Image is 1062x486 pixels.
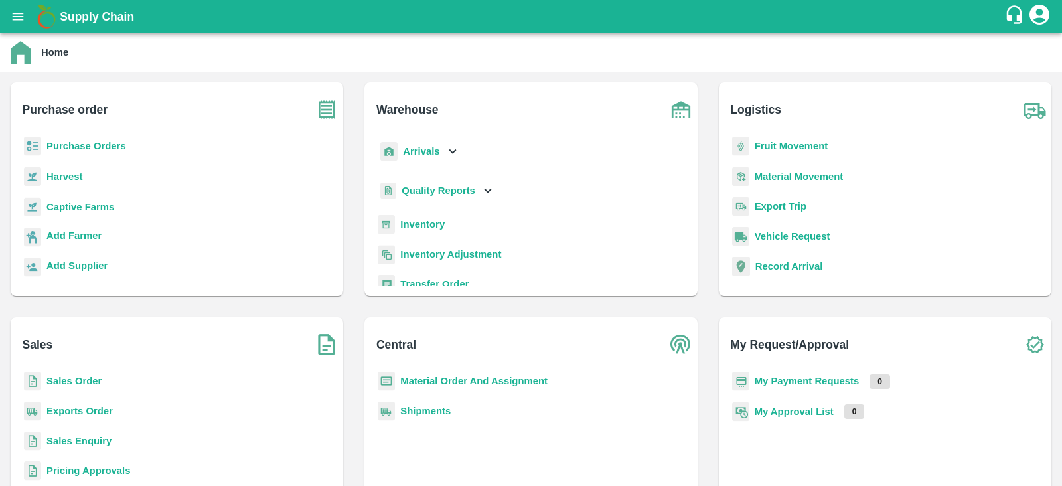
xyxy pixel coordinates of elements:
img: central [664,328,698,361]
img: check [1018,328,1051,361]
a: Shipments [400,406,451,416]
button: open drawer [3,1,33,32]
b: Add Supplier [46,260,108,271]
a: Captive Farms [46,202,114,212]
div: Arrivals [378,137,460,167]
b: Warehouse [376,100,439,119]
a: Vehicle Request [755,231,830,242]
div: customer-support [1004,5,1027,29]
img: whArrival [380,142,398,161]
img: delivery [732,197,749,216]
img: farmer [24,228,41,247]
p: 0 [844,404,865,419]
b: Arrivals [403,146,439,157]
img: harvest [24,197,41,217]
img: inventory [378,245,395,264]
img: home [11,41,31,64]
a: Transfer Order [400,279,469,289]
img: soSales [310,328,343,361]
img: warehouse [664,93,698,126]
img: truck [1018,93,1051,126]
a: My Payment Requests [755,376,860,386]
img: sales [24,372,41,391]
a: Material Order And Assignment [400,376,548,386]
img: qualityReport [380,183,396,199]
a: Inventory [400,219,445,230]
b: Purchase order [23,100,108,119]
a: Add Supplier [46,258,108,276]
p: 0 [870,374,890,389]
b: Sales [23,335,53,354]
div: Quality Reports [378,177,495,204]
a: Sales Order [46,376,102,386]
b: Logistics [730,100,781,119]
a: Harvest [46,171,82,182]
img: approval [732,402,749,422]
img: purchase [310,93,343,126]
div: account of current user [1027,3,1051,31]
img: vehicle [732,227,749,246]
img: supplier [24,258,41,277]
img: sales [24,461,41,481]
img: whInventory [378,215,395,234]
a: Fruit Movement [755,141,828,151]
a: Material Movement [755,171,844,182]
b: Home [41,47,68,58]
img: logo [33,3,60,30]
a: Purchase Orders [46,141,126,151]
a: Inventory Adjustment [400,249,501,260]
img: reciept [24,137,41,156]
a: Add Farmer [46,228,102,246]
img: fruit [732,137,749,156]
img: shipments [24,402,41,421]
img: material [732,167,749,187]
b: Central [376,335,416,354]
b: Supply Chain [60,10,134,23]
a: Supply Chain [60,7,1004,26]
a: Record Arrival [755,261,823,272]
img: whTransfer [378,275,395,294]
img: harvest [24,167,41,187]
a: Pricing Approvals [46,465,130,476]
a: Sales Enquiry [46,436,112,446]
b: Quality Reports [402,185,475,196]
img: shipments [378,402,395,421]
img: recordArrival [732,257,750,276]
a: My Approval List [755,406,834,417]
a: Exports Order [46,406,113,416]
a: Export Trip [755,201,806,212]
b: My Request/Approval [730,335,849,354]
img: payment [732,372,749,391]
b: Add Farmer [46,230,102,241]
img: centralMaterial [378,372,395,391]
img: sales [24,432,41,451]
